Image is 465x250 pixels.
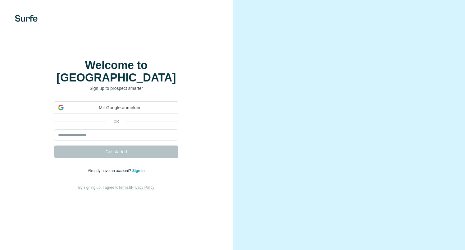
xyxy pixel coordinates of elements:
[88,169,132,173] span: Already have an account?
[118,185,129,190] a: Terms
[54,101,178,114] div: Mit Google anmelden
[54,85,178,91] p: Sign up to prospect smarter
[78,185,154,190] span: By signing up, I agree to &
[131,185,154,190] a: Privacy Policy
[66,104,174,111] span: Mit Google anmelden
[15,15,38,22] img: Surfe's logo
[54,59,178,84] h1: Welcome to [GEOGRAPHIC_DATA]
[106,119,126,124] p: or
[132,169,145,173] a: Sign in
